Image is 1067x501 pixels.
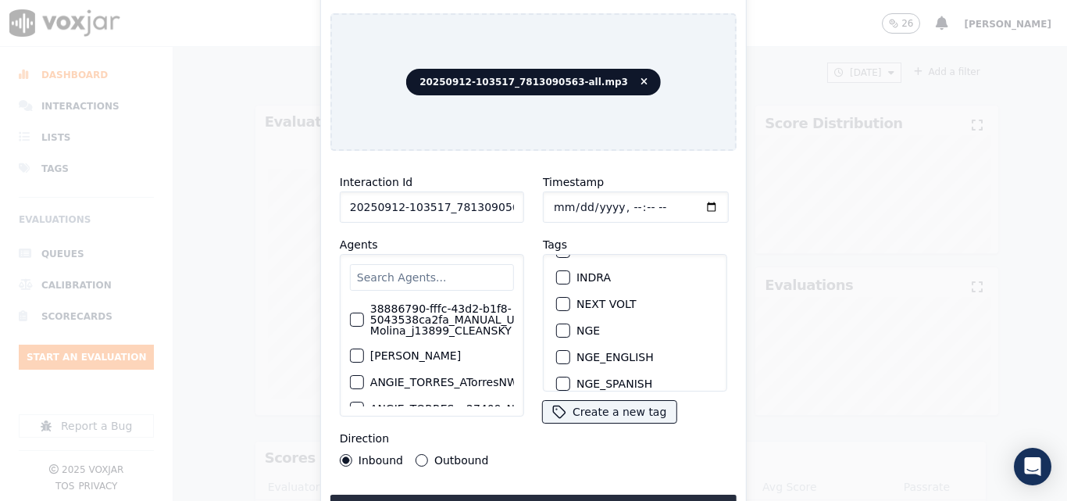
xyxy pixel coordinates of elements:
[543,401,676,423] button: Create a new tag
[576,352,654,363] label: NGE_ENGLISH
[340,176,412,188] label: Interaction Id
[340,238,378,251] label: Agents
[543,176,604,188] label: Timestamp
[370,303,594,336] label: 38886790-fffc-43d2-b1f8-5043538ca2fa_MANUAL_UPLOAD_Juliana Molina_j13899_CLEANSKY
[1014,448,1051,485] div: Open Intercom Messenger
[340,191,524,223] input: reference id, file name, etc
[543,238,567,251] label: Tags
[434,455,488,466] label: Outbound
[340,432,389,445] label: Direction
[576,245,664,256] label: ELECTRA SPARK
[406,69,661,95] span: 20250912-103517_7813090563-all.mp3
[370,377,573,388] label: ANGIE_TORRES_ATorresNWFG_SPARK
[359,455,403,466] label: Inbound
[350,264,514,291] input: Search Agents...
[370,350,461,361] label: [PERSON_NAME]
[370,403,569,414] label: ANGIE_TORRES_a27409_NEXT_VOLT
[576,272,611,283] label: INDRA
[576,325,600,336] label: NGE
[576,378,652,389] label: NGE_SPANISH
[576,299,636,310] label: NEXT VOLT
